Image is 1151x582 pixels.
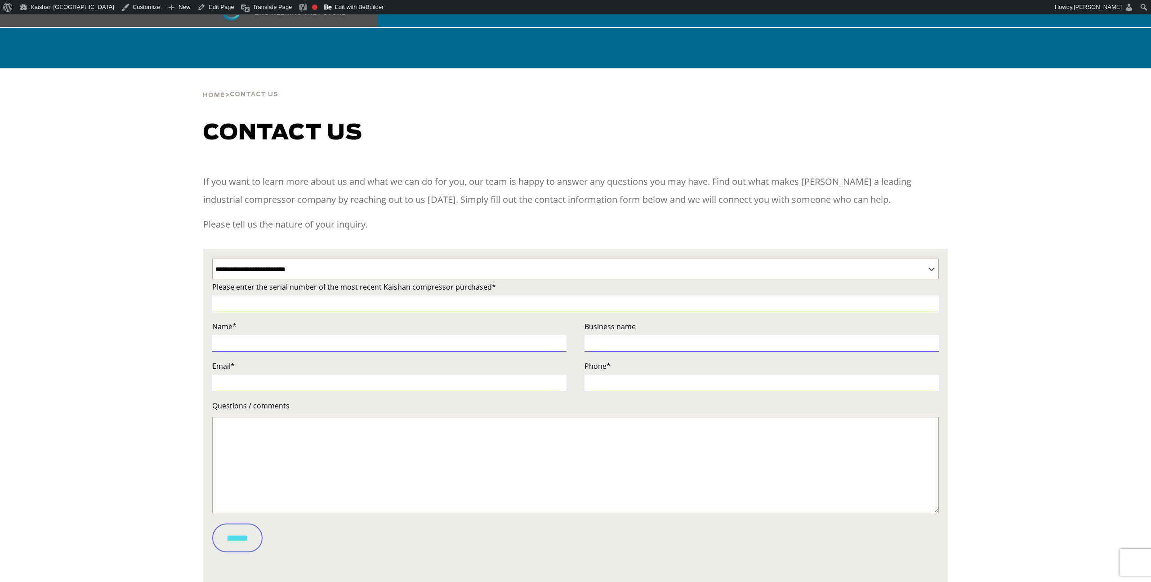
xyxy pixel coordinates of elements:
div: Focus keyphrase not set [312,4,317,10]
label: Name* [212,320,567,333]
p: If you want to learn more about us and what we can do for you, our team is happy to answer any qu... [203,173,948,209]
label: Business name [584,320,939,333]
label: Email* [212,360,567,372]
p: Please tell us the nature of your inquiry. [203,215,948,233]
span: Contact us [203,122,362,144]
a: Home [203,91,225,99]
label: Please enter the serial number of the most recent Kaishan compressor purchased* [212,281,939,293]
label: Phone* [584,360,939,372]
span: [PERSON_NAME] [1074,4,1122,10]
div: > [203,68,278,103]
span: Home [203,93,225,98]
span: Contact Us [230,92,278,98]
